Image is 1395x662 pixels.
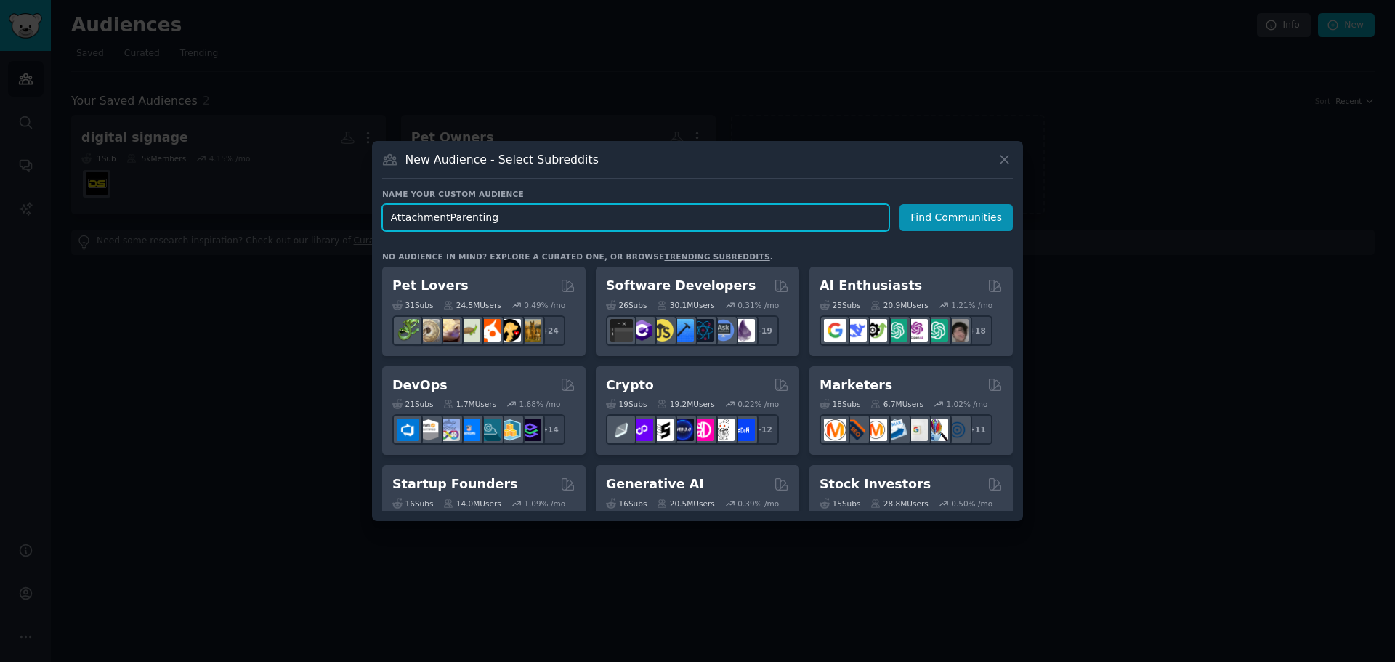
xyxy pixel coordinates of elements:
[962,315,992,346] div: + 18
[692,319,714,342] img: reactnative
[498,319,521,342] img: PetAdvice
[885,419,907,441] img: Emailmarketing
[905,319,928,342] img: OpenAIDev
[899,204,1013,231] button: Find Communities
[498,419,521,441] img: aws_cdk
[865,319,887,342] img: AItoolsCatalog
[437,419,460,441] img: Docker_DevOps
[606,277,756,295] h2: Software Developers
[443,399,496,409] div: 1.7M Users
[392,300,433,310] div: 31 Sub s
[748,315,779,346] div: + 19
[657,498,714,509] div: 20.5M Users
[606,498,647,509] div: 16 Sub s
[610,319,633,342] img: software
[458,419,480,441] img: DevOpsLinks
[820,376,892,395] h2: Marketers
[664,252,769,261] a: trending subreddits
[946,419,969,441] img: OnlineMarketing
[631,419,653,441] img: 0xPolygon
[606,475,704,493] h2: Generative AI
[732,319,755,342] img: elixir
[651,419,674,441] img: ethstaker
[606,376,654,395] h2: Crypto
[417,319,440,342] img: ballpython
[392,475,517,493] h2: Startup Founders
[820,300,860,310] div: 25 Sub s
[535,414,565,445] div: + 14
[382,251,773,262] div: No audience in mind? Explore a curated one, or browse .
[947,399,988,409] div: 1.02 % /mo
[737,399,779,409] div: 0.22 % /mo
[870,300,928,310] div: 20.9M Users
[905,419,928,441] img: googleads
[748,414,779,445] div: + 12
[671,419,694,441] img: web3
[610,419,633,441] img: ethfinance
[519,419,541,441] img: PlatformEngineers
[478,319,501,342] img: cockatiel
[382,204,889,231] input: Pick a short name, like "Digital Marketers" or "Movie-Goers"
[824,319,846,342] img: GoogleGeminiAI
[443,498,501,509] div: 14.0M Users
[820,399,860,409] div: 18 Sub s
[478,419,501,441] img: platformengineering
[732,419,755,441] img: defi_
[519,319,541,342] img: dogbreed
[712,419,735,441] img: CryptoNews
[397,419,419,441] img: azuredevops
[820,277,922,295] h2: AI Enthusiasts
[962,414,992,445] div: + 11
[737,498,779,509] div: 0.39 % /mo
[392,399,433,409] div: 21 Sub s
[519,399,561,409] div: 1.68 % /mo
[443,300,501,310] div: 24.5M Users
[657,399,714,409] div: 19.2M Users
[535,315,565,346] div: + 24
[606,300,647,310] div: 26 Sub s
[397,319,419,342] img: herpetology
[844,419,867,441] img: bigseo
[824,419,846,441] img: content_marketing
[671,319,694,342] img: iOSProgramming
[712,319,735,342] img: AskComputerScience
[820,498,860,509] div: 15 Sub s
[524,300,565,310] div: 0.49 % /mo
[524,498,565,509] div: 1.09 % /mo
[820,475,931,493] h2: Stock Investors
[392,498,433,509] div: 16 Sub s
[870,498,928,509] div: 28.8M Users
[657,300,714,310] div: 30.1M Users
[885,319,907,342] img: chatgpt_promptDesign
[437,319,460,342] img: leopardgeckos
[844,319,867,342] img: DeepSeek
[458,319,480,342] img: turtle
[405,152,599,167] h3: New Audience - Select Subreddits
[946,319,969,342] img: ArtificalIntelligence
[392,376,448,395] h2: DevOps
[651,319,674,342] img: learnjavascript
[737,300,779,310] div: 0.31 % /mo
[606,399,647,409] div: 19 Sub s
[865,419,887,441] img: AskMarketing
[870,399,923,409] div: 6.7M Users
[692,419,714,441] img: defiblockchain
[417,419,440,441] img: AWS_Certified_Experts
[951,498,992,509] div: 0.50 % /mo
[951,300,992,310] div: 1.21 % /mo
[631,319,653,342] img: csharp
[392,277,469,295] h2: Pet Lovers
[382,189,1013,199] h3: Name your custom audience
[926,319,948,342] img: chatgpt_prompts_
[926,419,948,441] img: MarketingResearch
